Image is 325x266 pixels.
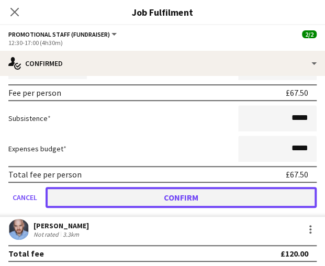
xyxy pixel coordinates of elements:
div: £67.50 [286,87,308,98]
span: 2/2 [302,30,317,38]
button: Promotional Staff (Fundraiser) [8,30,118,38]
button: Cancel [8,187,41,208]
label: Expenses budget [8,144,66,153]
button: Confirm [46,187,317,208]
div: 12:30-17:00 (4h30m) [8,39,317,47]
div: [PERSON_NAME] [33,221,89,230]
div: £120.00 [281,248,308,259]
div: Total fee per person [8,169,82,180]
div: Total fee [8,248,44,259]
div: 3.3km [61,230,81,238]
span: Promotional Staff (Fundraiser) [8,30,110,38]
label: Subsistence [8,114,51,123]
div: Not rated [33,230,61,238]
div: Fee per person [8,87,61,98]
div: £67.50 [286,169,308,180]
